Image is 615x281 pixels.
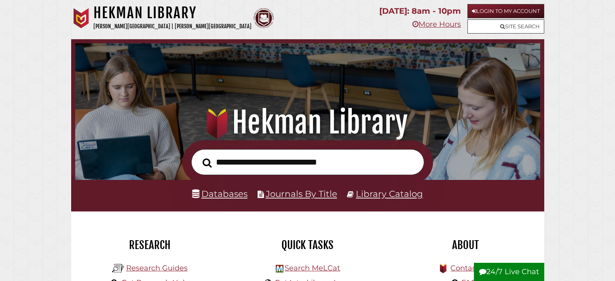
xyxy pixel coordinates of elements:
[84,105,530,140] h1: Hekman Library
[199,156,216,170] button: Search
[467,4,544,18] a: Login to My Account
[77,238,223,252] h2: Research
[412,20,461,29] a: More Hours
[192,188,247,199] a: Databases
[93,4,251,22] h1: Hekman Library
[203,158,212,167] i: Search
[266,188,337,199] a: Journals By Title
[379,4,461,18] p: [DATE]: 8am - 10pm
[254,8,274,28] img: Calvin Theological Seminary
[235,238,380,252] h2: Quick Tasks
[71,8,91,28] img: Calvin University
[467,19,544,34] a: Site Search
[112,262,124,275] img: Hekman Library Logo
[285,264,340,273] a: Search MeLCat
[126,264,188,273] a: Research Guides
[393,238,538,252] h2: About
[93,22,251,31] p: [PERSON_NAME][GEOGRAPHIC_DATA] | [PERSON_NAME][GEOGRAPHIC_DATA]
[450,264,490,273] a: Contact Us
[356,188,423,199] a: Library Catalog
[276,265,283,273] img: Hekman Library Logo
